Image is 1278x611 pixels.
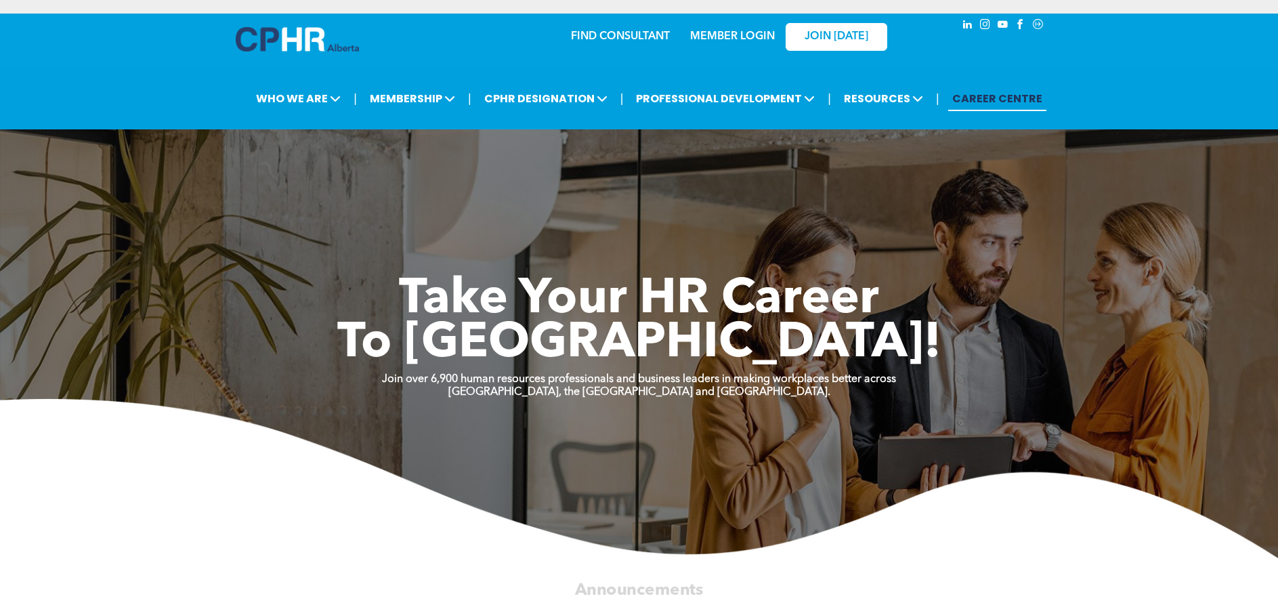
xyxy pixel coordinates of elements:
[448,387,830,398] strong: [GEOGRAPHIC_DATA], the [GEOGRAPHIC_DATA] and [GEOGRAPHIC_DATA].
[632,86,819,111] span: PROFESSIONAL DEVELOPMENT
[828,85,831,112] li: |
[468,85,471,112] li: |
[960,17,975,35] a: linkedin
[337,320,941,368] span: To [GEOGRAPHIC_DATA]!
[948,86,1046,111] a: CAREER CENTRE
[1031,17,1046,35] a: Social network
[571,31,670,42] a: FIND CONSULTANT
[354,85,357,112] li: |
[575,582,704,598] span: Announcements
[252,86,345,111] span: WHO WE ARE
[620,85,624,112] li: |
[840,86,927,111] span: RESOURCES
[382,374,896,385] strong: Join over 6,900 human resources professionals and business leaders in making workplaces better ac...
[480,86,612,111] span: CPHR DESIGNATION
[978,17,993,35] a: instagram
[786,23,887,51] a: JOIN [DATE]
[399,276,879,324] span: Take Your HR Career
[366,86,459,111] span: MEMBERSHIP
[690,31,775,42] a: MEMBER LOGIN
[1013,17,1028,35] a: facebook
[236,27,359,51] img: A blue and white logo for cp alberta
[936,85,939,112] li: |
[996,17,1010,35] a: youtube
[805,30,868,43] span: JOIN [DATE]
